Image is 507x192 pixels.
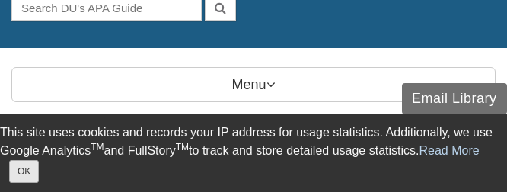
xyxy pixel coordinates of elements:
[91,142,104,152] sup: TM
[419,144,480,157] a: Read More
[11,67,496,102] p: Menu
[11,110,496,149] h1: Authors - Reference Citations
[9,160,39,183] button: Close
[402,83,507,114] button: Email Library
[176,142,189,152] sup: TM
